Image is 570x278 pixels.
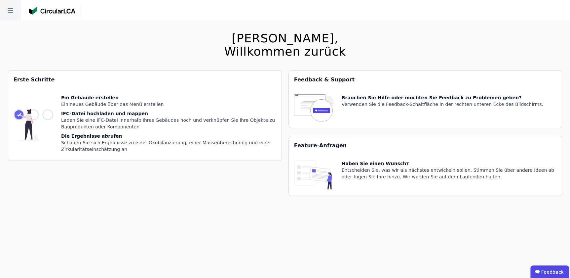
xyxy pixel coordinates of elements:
[61,94,276,101] div: Ein Gebäude erstellen
[29,7,75,15] img: Concular
[289,136,562,155] div: Feature-Anfragen
[289,70,562,89] div: Feedback & Support
[342,94,543,101] div: Brauchen Sie Hilfe oder möchten Sie Feedback zu Problemen geben?
[342,160,557,167] div: Haben Sie einen Wunsch?
[294,160,334,190] img: feature_request_tile-UiXE1qGU.svg
[61,139,276,153] div: Schauen Sie sich Ergebnisse zu einer Ökobilanzierung, einer Massenberechnung und einer Zirkularit...
[61,117,276,130] div: Laden Sie eine IFC-Datei innerhalb Ihres Gebäudes hoch und verknüpfen Sie ihre Objekte zu Bauprod...
[61,133,276,139] div: Die Ergebnisse abrufen
[8,70,282,89] div: Erste Schritte
[342,167,557,180] div: Entscheiden Sie, was wir als nächstes entwickeln sollen. Stimmen Sie über andere Ideen ab oder fü...
[224,32,346,45] div: [PERSON_NAME],
[294,94,334,122] img: feedback-icon-HCTs5lye.svg
[61,101,276,108] div: Ein neues Gebäude über das Menü erstellen
[61,110,276,117] div: IFC-Datei hochladen und mappen
[342,101,543,108] div: Verwenden Sie die Feedback-Schaltfläche in der rechten unteren Ecke des Bildschirms.
[14,94,53,155] img: getting_started_tile-DrF_GRSv.svg
[224,45,346,58] div: Willkommen zurück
